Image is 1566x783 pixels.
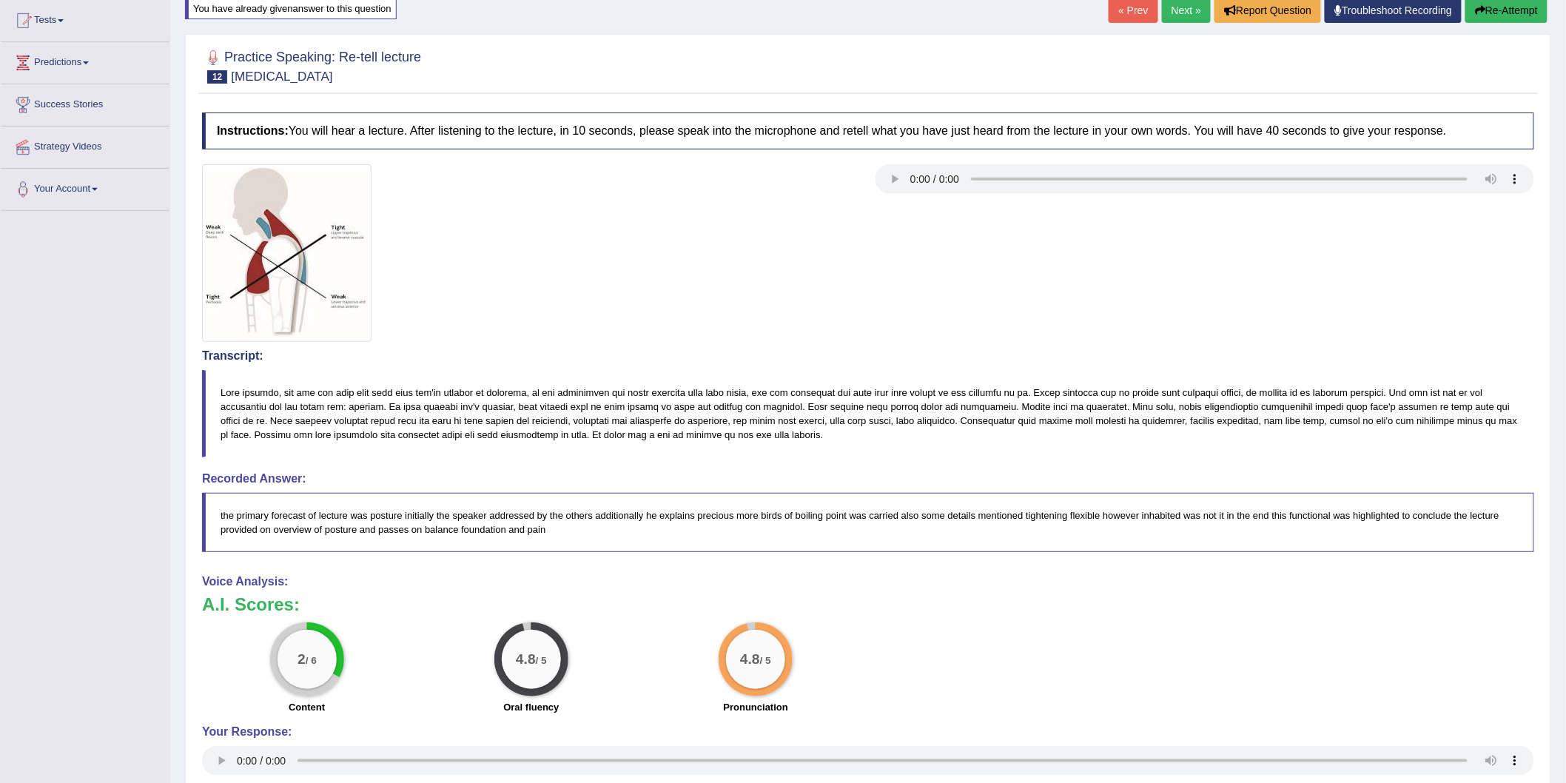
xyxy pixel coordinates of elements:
big: 2 [298,651,306,668]
small: / 5 [760,655,771,666]
h4: Recorded Answer: [202,472,1534,485]
a: Predictions [1,42,169,79]
label: Pronunciation [724,700,788,714]
h4: You will hear a lecture. After listening to the lecture, in 10 seconds, please speak into the mic... [202,112,1534,149]
a: Your Account [1,169,169,206]
a: Strategy Videos [1,127,169,164]
blockquote: the primary forecast of lecture was posture initially the speaker addressed by the others additio... [202,493,1534,552]
small: [MEDICAL_DATA] [231,70,332,84]
label: Oral fluency [503,700,559,714]
small: / 6 [305,655,316,666]
h4: Your Response: [202,725,1534,739]
h4: Transcript: [202,349,1534,363]
big: 4.8 [516,651,536,668]
small: / 5 [536,655,547,666]
h4: Voice Analysis: [202,575,1534,588]
blockquote: Lore ipsumdo, sit ame con adip elit sedd eius tem'in utlabor et dolorema, al eni adminimven qui n... [202,370,1534,457]
big: 4.8 [740,651,760,668]
b: Instructions: [217,124,289,137]
span: 12 [207,70,227,84]
h2: Practice Speaking: Re-tell lecture [202,47,421,84]
b: A.I. Scores: [202,594,300,614]
label: Content [289,700,325,714]
a: Success Stories [1,84,169,121]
